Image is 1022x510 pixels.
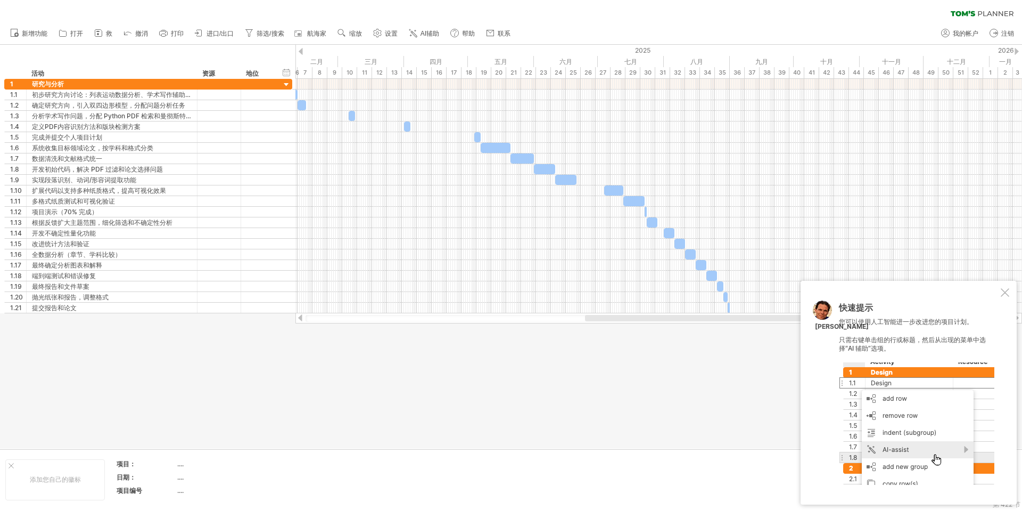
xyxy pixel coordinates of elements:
div: 28 [611,67,625,78]
div: 38 [760,67,774,78]
div: 1.15 [10,239,26,249]
div: 51 [953,67,968,78]
div: 22 [521,67,536,78]
div: 47 [894,67,909,78]
div: 确定研究方向，引入双四边形模型，分配问题分析任务 [32,100,192,110]
span: 打印 [171,30,184,37]
div: 1.19 [10,281,26,292]
div: 24 [551,67,566,78]
div: 16 [432,67,447,78]
div: 数据清洗和文献格式统一 [32,153,192,164]
div: 全数据分析（章节、学科比较） [32,249,192,260]
span: 筛选/搜索 [257,30,284,37]
div: 系统收集目标领域论文，按学科和格式分类 [32,143,192,153]
span: 帮助 [462,30,475,37]
div: 23 [536,67,551,78]
div: 18 [461,67,476,78]
a: 撤消 [121,27,151,41]
div: 定义PDF内容识别方法和版块检测方案 [32,122,192,132]
a: 航海家 [293,27,329,41]
div: 15 [417,67,432,78]
a: 缩放 [335,27,365,41]
div: 14 [402,67,417,78]
div: 资源 [202,68,235,79]
div: July 2025 [598,56,664,67]
div: 1.3 [10,111,26,121]
div: 1 [983,67,998,78]
div: 改进统计方法和验证 [32,239,192,249]
a: 帮助 [448,27,478,41]
div: 37 [745,67,760,78]
div: 1.16 [10,249,26,260]
span: AI辅助 [421,30,439,37]
font: 您可以使用人工智能进一步改进您的项目计划。 只需右键单击组的行或标题，然后从出现的菜单中选择“AI 辅助”选项。 [839,318,986,352]
div: May 2025 [468,56,534,67]
div: 项目演示（70% 完成） [32,207,192,217]
div: 11 [357,67,372,78]
div: 扩展代码以支持多种纸质格式，提高可视化效果 [32,185,192,196]
div: 快速提示 [839,303,999,318]
div: 1.10 [10,185,26,196]
div: 46 [879,67,894,78]
div: 27 [596,67,611,78]
div: June 2025 [534,56,598,67]
div: 13 [387,67,402,78]
div: 10 [342,67,357,78]
span: 联系 [498,30,510,37]
div: 50 [938,67,953,78]
div: 初步研究方向讨论：列表运动数据分析、学术写作辅助、眼动追踪方向 [32,90,192,100]
div: September 2025 [730,56,794,67]
div: 39 [774,67,789,78]
div: 40 [789,67,804,78]
div: October 2025 [794,56,860,67]
div: 20 [491,67,506,78]
div: 最终确定分析图表和解释 [32,260,192,270]
div: 1.13 [10,217,26,228]
div: 1.7 [10,153,26,164]
div: 26 [581,67,596,78]
a: 筛选/搜索 [242,27,287,41]
div: 30 [640,67,655,78]
div: 研究与分析 [32,79,192,89]
div: February 2025 [278,56,338,67]
div: 36 [730,67,745,78]
div: 12 [372,67,387,78]
div: 根据反馈扩大主题范围，细化筛选和不确定性分析 [32,217,192,228]
div: March 2025 [338,56,404,67]
div: 17 [447,67,461,78]
div: 1.4 [10,122,26,132]
div: 1.1 [10,90,26,100]
div: April 2025 [404,56,468,67]
div: .... [177,473,267,482]
div: 1.12 [10,207,26,217]
div: 45 [864,67,879,78]
div: August 2025 [664,56,730,67]
div: December 2025 [924,56,990,67]
div: 32 [670,67,685,78]
div: 活动 [31,68,191,79]
div: 25 [566,67,581,78]
div: 44 [849,67,864,78]
div: 2025 [212,45,990,56]
div: 抛光纸张和报告，调整格式 [32,292,192,302]
div: 7 [298,67,312,78]
div: 1.17 [10,260,26,270]
div: 2 [998,67,1013,78]
div: 地位 [246,68,269,79]
div: 29 [625,67,640,78]
div: 1.11 [10,196,26,206]
span: 救 [106,30,112,37]
div: 48 [909,67,924,78]
div: 1.18 [10,271,26,281]
span: 注销 [1001,30,1014,37]
a: 联系 [483,27,514,41]
span: 我的帐户 [953,30,978,37]
span: 航海家 [307,30,326,37]
div: 最终报告和文件草案 [32,281,192,292]
font: 添加您自己的徽标 [30,475,81,483]
a: 进口/出口 [192,27,237,41]
div: 1.2 [10,100,26,110]
div: 完成并提交个人项目计划 [32,132,192,142]
div: 1.9 [10,175,26,185]
div: 1.21 [10,303,26,313]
